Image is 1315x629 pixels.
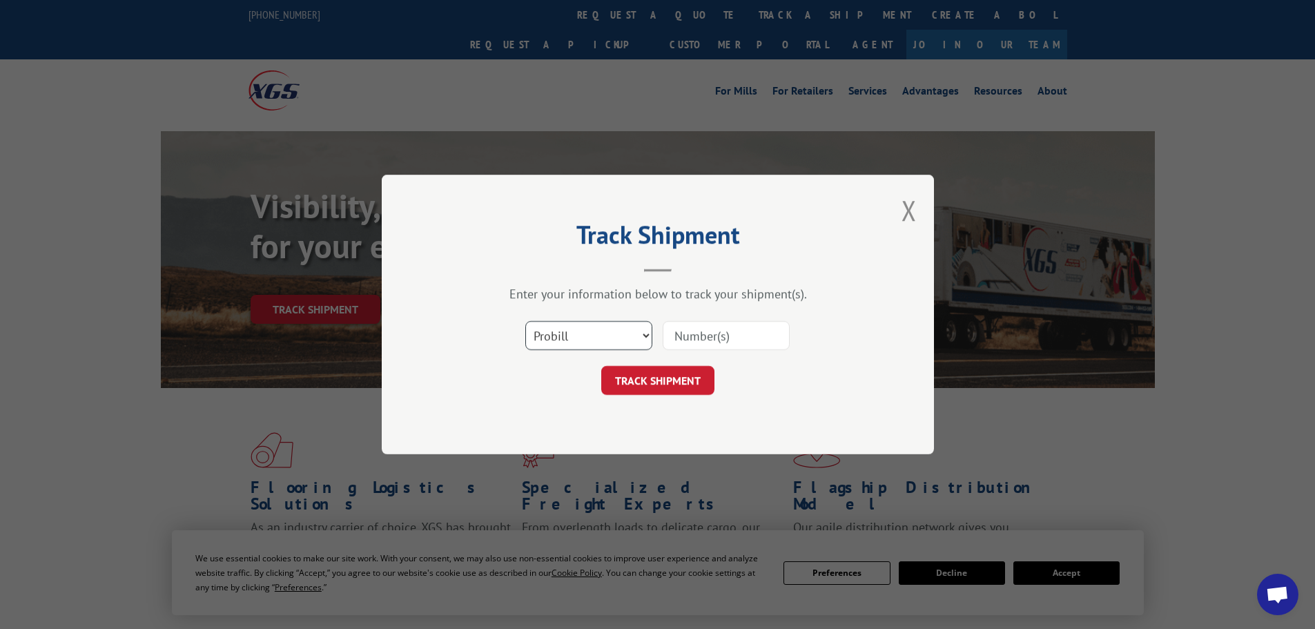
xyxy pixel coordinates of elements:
[1257,574,1298,615] div: Open chat
[451,225,865,251] h2: Track Shipment
[902,192,917,229] button: Close modal
[663,321,790,350] input: Number(s)
[601,366,714,395] button: TRACK SHIPMENT
[451,286,865,302] div: Enter your information below to track your shipment(s).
